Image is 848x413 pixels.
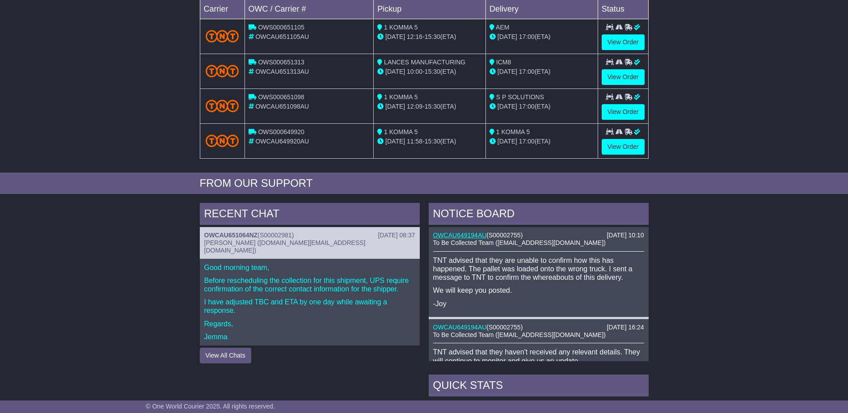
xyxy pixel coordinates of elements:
a: OWCAU649194AU [433,324,487,331]
span: [DATE] [385,138,405,145]
span: 1 KOMMA 5 [496,128,530,135]
div: [DATE] 16:24 [607,324,644,331]
p: Good morning team, [204,263,415,272]
div: (ETA) [489,32,594,42]
span: 15:30 [425,33,440,40]
div: FROM OUR SUPPORT [200,177,649,190]
span: OWS000651105 [258,24,304,31]
span: [DATE] [498,138,517,145]
span: 10:00 [407,68,422,75]
div: [DATE] 10:10 [607,232,644,239]
span: 12:16 [407,33,422,40]
a: View Order [602,69,645,85]
p: TNT advised that they haven't received any relevant details. They will continue to monitor and gi... [433,348,644,365]
span: OWCAU649920AU [255,138,309,145]
p: We will keep you posted. [433,286,644,295]
img: TNT_Domestic.png [206,135,239,147]
a: View Order [602,104,645,120]
span: 15:30 [425,138,440,145]
p: Regards, [204,320,415,328]
div: (ETA) [489,102,594,111]
div: ( ) [204,232,415,239]
div: ( ) [433,232,644,239]
button: View All Chats [200,348,251,363]
span: 17:00 [519,138,535,145]
span: S P SOLUTIONS [496,93,544,101]
div: RECENT CHAT [200,203,420,227]
span: 11:58 [407,138,422,145]
div: [DATE] 08:37 [378,232,415,239]
img: TNT_Domestic.png [206,30,239,42]
span: [DATE] [385,68,405,75]
div: - (ETA) [377,67,482,76]
span: [DATE] [498,68,517,75]
span: 1 KOMMA 5 [384,93,418,101]
a: OWCAU649194AU [433,232,487,239]
div: ( ) [433,324,644,331]
p: Before rescheduling the collection for this shipment, UPS require confirmation of the correct con... [204,276,415,293]
span: OWS000649920 [258,128,304,135]
span: 1 KOMMA 5 [384,128,418,135]
img: TNT_Domestic.png [206,65,239,77]
span: [PERSON_NAME] ([DOMAIN_NAME][EMAIL_ADDRESS][DOMAIN_NAME]) [204,239,366,254]
span: S00002755 [489,324,521,331]
span: 17:00 [519,33,535,40]
span: 1 KOMMA 5 [384,24,418,31]
span: © One World Courier 2025. All rights reserved. [146,403,275,410]
span: [DATE] [498,103,517,110]
span: OWS000651098 [258,93,304,101]
a: OWCAU651064NZ [204,232,258,239]
div: - (ETA) [377,32,482,42]
a: View Order [602,34,645,50]
span: AEM [496,24,509,31]
span: To Be Collected Team ([EMAIL_ADDRESS][DOMAIN_NAME]) [433,239,606,246]
span: S00002981 [260,232,292,239]
span: ICM8 [496,59,511,66]
div: NOTICE BOARD [429,203,649,227]
p: Jemma [204,333,415,341]
div: (ETA) [489,137,594,146]
span: 15:30 [425,68,440,75]
span: 15:30 [425,103,440,110]
span: OWCAU651098AU [255,103,309,110]
span: 12:09 [407,103,422,110]
span: OWS000651313 [258,59,304,66]
div: (ETA) [489,67,594,76]
span: 17:00 [519,103,535,110]
p: -Joy [433,299,644,308]
div: - (ETA) [377,102,482,111]
div: - (ETA) [377,137,482,146]
img: TNT_Domestic.png [206,100,239,112]
span: 17:00 [519,68,535,75]
span: OWCAU651313AU [255,68,309,75]
span: [DATE] [498,33,517,40]
p: TNT advised that they are unable to confirm how this has happened. The pallet was loaded onto the... [433,256,644,282]
div: Quick Stats [429,375,649,399]
span: [DATE] [385,33,405,40]
span: To Be Collected Team ([EMAIL_ADDRESS][DOMAIN_NAME]) [433,331,606,338]
span: LANCES MANUFACTURING [384,59,465,66]
span: OWCAU651105AU [255,33,309,40]
span: [DATE] [385,103,405,110]
span: S00002755 [489,232,521,239]
a: View Order [602,139,645,155]
p: I have adjusted TBC and ETA by one day while awaiting a response. [204,298,415,315]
